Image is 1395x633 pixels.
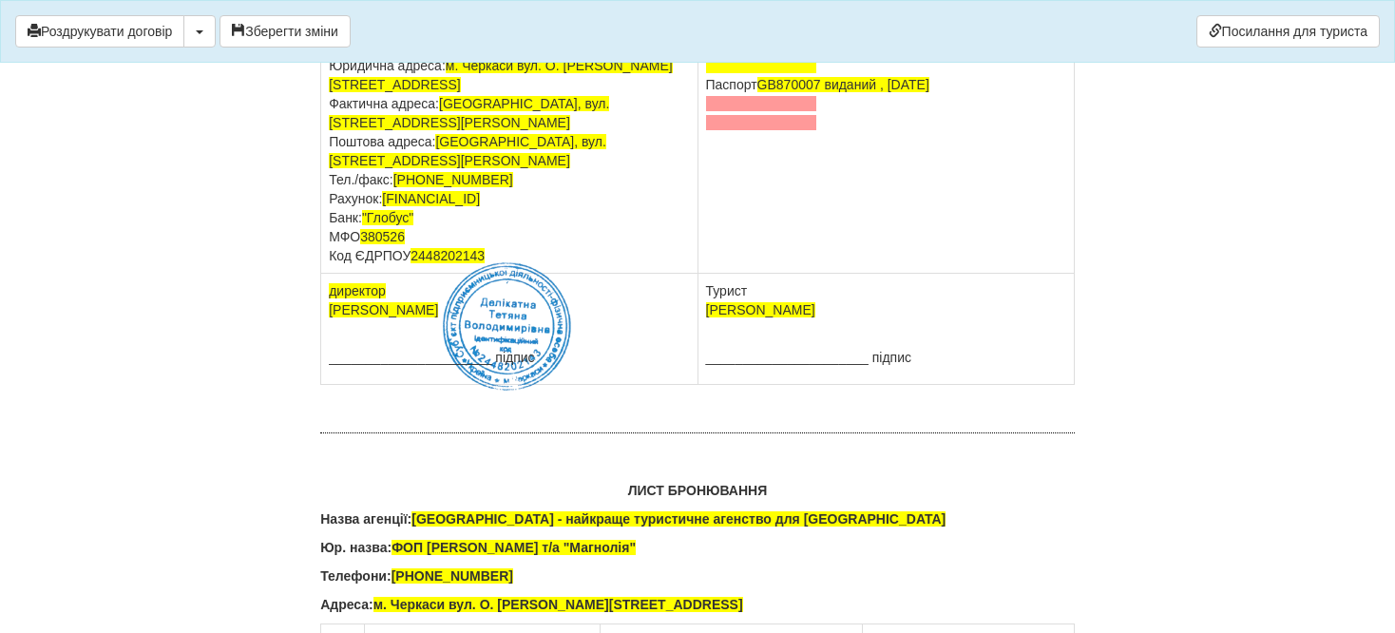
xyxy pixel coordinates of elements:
[329,348,689,367] p: ______________________ підпис
[329,302,438,317] span: [PERSON_NAME]
[320,540,636,555] b: Юр. назва:
[321,29,697,274] td: Юридична адреса: Фактична адреса: Поштова адреса: Тел./факс: Рахунок: Банк: МФО Код ЄДРПОУ
[697,274,1074,385] td: Турист
[373,597,743,612] span: м. Черкаси вул. О. [PERSON_NAME][STREET_ADDRESS]
[360,229,405,244] span: 380526
[329,283,386,298] span: директор
[320,597,742,612] b: Адреса:
[320,511,946,527] b: Назва агенції:
[411,511,946,527] span: [GEOGRAPHIC_DATA] - найкраще туристичне агенство для [GEOGRAPHIC_DATA]
[392,568,513,584] span: [PHONE_NUMBER]
[382,191,480,206] span: [FINANCIAL_ID]
[220,15,351,48] button: Зберегти зміни
[419,262,599,398] img: 1615557682.png
[329,134,606,168] span: [GEOGRAPHIC_DATA], вул. [STREET_ADDRESS][PERSON_NAME]
[329,96,609,130] span: [GEOGRAPHIC_DATA], вул. [STREET_ADDRESS][PERSON_NAME]
[320,481,1075,500] p: ЛИСТ БРОНЮВАННЯ
[411,248,485,263] span: 2448202143
[706,348,1066,367] p: ______________________ підпис
[1196,15,1380,48] a: Посилання для туриста
[362,210,413,225] span: "Глобус"
[393,172,513,187] span: [PHONE_NUMBER]
[15,15,184,48] button: Роздрукувати договір
[697,29,1074,274] td: Паспорт
[757,77,929,92] span: GB870007 виданий , [DATE]
[320,568,513,584] b: Телефони:
[706,302,815,317] span: [PERSON_NAME]
[392,540,636,555] span: ФОП [PERSON_NAME] т/а "Магнолія"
